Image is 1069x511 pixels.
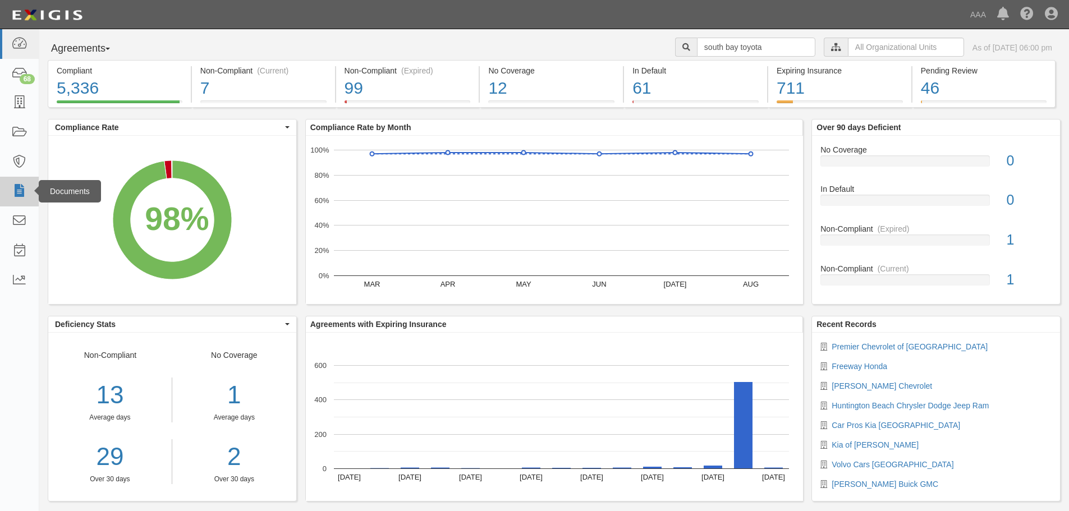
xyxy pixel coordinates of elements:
text: 600 [314,361,327,370]
div: 5,336 [57,76,182,100]
div: 0 [998,190,1060,210]
div: 1 [181,378,288,413]
a: Car Pros Kia [GEOGRAPHIC_DATA] [832,421,960,430]
a: No Coverage12 [480,100,623,109]
div: Compliant [57,65,182,76]
div: Non-Compliant [48,349,172,484]
a: AAA [965,3,992,26]
div: In Default [812,183,1060,195]
a: 2 [181,439,288,475]
div: 13 [48,378,172,413]
b: Agreements with Expiring Insurance [310,320,447,329]
text: MAR [364,280,380,288]
button: Deficiency Stats [48,316,296,332]
text: 60% [314,196,329,204]
div: 46 [921,76,1047,100]
text: [DATE] [701,473,724,481]
a: Huntington Beach Chrysler Dodge Jeep Ram [832,401,989,410]
a: Freeway Honda [832,362,887,371]
text: 0 [323,464,327,473]
text: 400 [314,395,327,404]
b: Compliance Rate by Month [310,123,411,132]
div: In Default [632,65,759,76]
text: [DATE] [762,473,785,481]
div: 99 [345,76,471,100]
a: In Default0 [820,183,1052,223]
div: Non-Compliant [812,223,1060,234]
div: Expiring Insurance [777,65,903,76]
a: Volvo Cars [GEOGRAPHIC_DATA] [832,460,953,469]
text: [DATE] [641,473,664,481]
input: All Organizational Units [848,38,964,57]
text: AUG [743,280,759,288]
div: 1 [998,230,1060,250]
a: In Default61 [624,100,767,109]
a: 29 [48,439,172,475]
div: 61 [632,76,759,100]
div: Non-Compliant [812,263,1060,274]
text: 80% [314,171,329,179]
text: MAY [516,280,531,288]
div: (Current) [878,263,909,274]
a: [PERSON_NAME] Chevrolet [832,381,932,390]
div: 12 [488,76,614,100]
a: Pending Review46 [912,100,1056,109]
i: Help Center - Complianz [1020,8,1034,21]
div: As of [DATE] 06:00 pm [972,42,1052,53]
svg: A chart. [306,333,803,501]
div: 68 [20,74,35,84]
text: JUN [592,280,606,288]
b: Recent Records [816,320,877,329]
div: 1 [998,270,1060,290]
div: No Coverage [812,144,1060,155]
b: Over 90 days Deficient [816,123,901,132]
a: Premier Chevrolet of [GEOGRAPHIC_DATA] [832,342,988,351]
div: 7 [200,76,327,100]
div: Non-Compliant (Expired) [345,65,471,76]
div: Documents [39,180,101,202]
a: Non-Compliant(Current)1 [820,263,1052,294]
span: Deficiency Stats [55,319,282,330]
div: Non-Compliant (Current) [200,65,327,76]
a: Kia of [PERSON_NAME] [832,440,919,449]
div: (Current) [257,65,288,76]
a: [PERSON_NAME] Buick GMC [832,480,938,489]
span: Compliance Rate [55,122,282,133]
div: 0 [998,151,1060,171]
text: 200 [314,430,327,438]
text: [DATE] [520,473,543,481]
text: 0% [318,271,329,280]
div: 711 [777,76,903,100]
div: Average days [181,413,288,422]
div: No Coverage [488,65,614,76]
div: Over 30 days [48,475,172,484]
text: [DATE] [398,473,421,481]
button: Agreements [48,38,132,60]
div: (Expired) [401,65,433,76]
a: Expiring Insurance711 [768,100,911,109]
text: [DATE] [663,280,686,288]
button: Compliance Rate [48,119,296,135]
text: 100% [310,146,329,154]
a: Non-Compliant(Expired)1 [820,223,1052,263]
text: [DATE] [338,473,361,481]
a: No Coverage0 [820,144,1052,184]
text: [DATE] [459,473,482,481]
div: Average days [48,413,172,422]
text: APR [440,280,455,288]
text: [DATE] [580,473,603,481]
text: 20% [314,246,329,255]
div: No Coverage [172,349,296,484]
img: logo-5460c22ac91f19d4615b14bd174203de0afe785f0fc80cf4dbbc73dc1793850b.png [8,5,86,25]
div: A chart. [306,136,803,304]
div: Over 30 days [181,475,288,484]
text: 40% [314,221,329,229]
div: Pending Review [921,65,1047,76]
input: Search Agreements [697,38,815,57]
svg: A chart. [48,136,296,304]
a: Compliant5,336 [48,100,191,109]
